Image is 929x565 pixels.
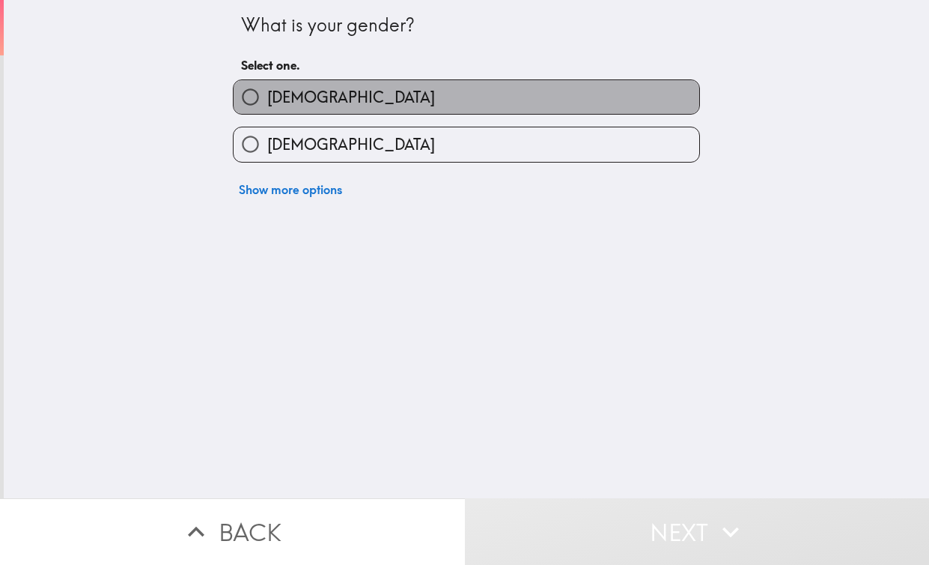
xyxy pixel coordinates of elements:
h6: Select one. [241,57,692,73]
button: [DEMOGRAPHIC_DATA] [234,80,699,114]
div: What is your gender? [241,13,692,38]
span: [DEMOGRAPHIC_DATA] [267,87,435,108]
button: Show more options [233,175,348,205]
button: [DEMOGRAPHIC_DATA] [234,127,699,161]
span: [DEMOGRAPHIC_DATA] [267,134,435,155]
